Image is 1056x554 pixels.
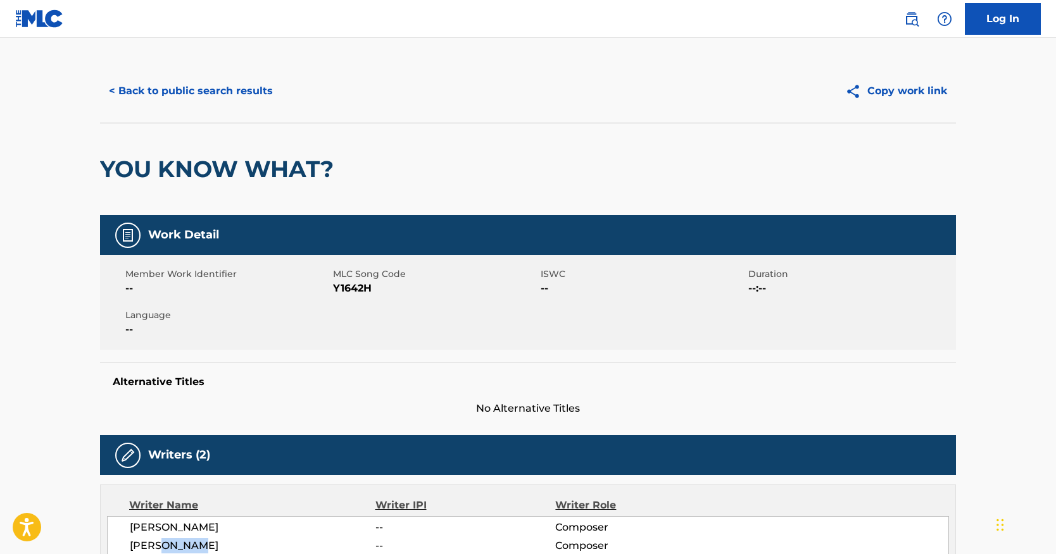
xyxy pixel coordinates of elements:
[100,401,956,416] span: No Alternative Titles
[748,268,953,281] span: Duration
[836,75,956,107] button: Copy work link
[113,376,943,388] h5: Alternative Titles
[375,520,555,535] span: --
[993,493,1056,554] iframe: Chat Widget
[996,506,1004,544] div: Drag
[845,83,867,99] img: Copy work link
[555,538,719,553] span: Composer
[375,498,556,513] div: Writer IPI
[541,268,745,281] span: ISWC
[125,268,330,281] span: Member Work Identifier
[100,75,282,107] button: < Back to public search results
[125,309,330,322] span: Language
[541,281,745,296] span: --
[148,228,219,242] h5: Work Detail
[100,155,340,183] h2: YOU KNOW WHAT?
[965,3,1041,35] a: Log In
[748,281,953,296] span: --:--
[333,268,537,281] span: MLC Song Code
[375,538,555,553] span: --
[129,498,375,513] div: Writer Name
[130,520,375,535] span: [PERSON_NAME]
[937,11,952,27] img: help
[555,520,719,535] span: Composer
[15,9,64,28] img: MLC Logo
[899,6,924,32] a: Public Search
[932,6,957,32] div: Help
[125,322,330,337] span: --
[125,281,330,296] span: --
[120,228,135,243] img: Work Detail
[333,281,537,296] span: Y1642H
[555,498,719,513] div: Writer Role
[120,448,135,463] img: Writers
[904,11,919,27] img: search
[148,448,210,462] h5: Writers (2)
[130,538,375,553] span: [PERSON_NAME]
